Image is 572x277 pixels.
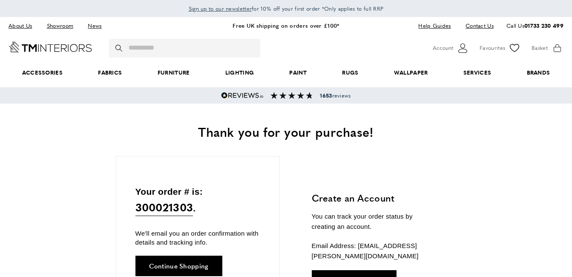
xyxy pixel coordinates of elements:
a: Showroom [40,20,80,32]
span: Account [433,43,453,52]
span: Sign up to our newsletter [189,5,252,12]
a: Furniture [140,60,207,86]
a: Paint [272,60,325,86]
span: 300021303 [135,199,193,216]
a: Favourites [480,42,521,55]
a: Services [446,60,509,86]
strong: 1653 [320,92,332,99]
a: Free UK shipping on orders over £100* [233,21,339,29]
a: Wallpaper [376,60,446,86]
a: News [81,20,108,32]
a: 01733 230 499 [524,21,563,29]
p: We'll email you an order confirmation with details and tracking info. [135,229,260,247]
button: Search [115,39,124,58]
p: Call Us [506,21,563,30]
a: Go to Home page [9,41,92,52]
p: Your order # is: . [135,185,260,216]
a: Sign up to our newsletter [189,4,252,13]
span: Thank you for your purchase! [198,122,374,141]
a: About Us [9,20,38,32]
a: Lighting [207,60,272,86]
a: Help Guides [412,20,457,32]
span: Favourites [480,43,505,52]
p: You can track your order status by creating an account. [312,211,437,232]
a: Fabrics [80,60,140,86]
a: Continue Shopping [135,256,222,276]
img: Reviews.io 5 stars [221,92,264,99]
span: Accessories [4,60,80,86]
span: Continue Shopping [149,263,209,269]
img: Reviews section [270,92,313,99]
button: Customer Account [433,42,469,55]
a: Rugs [325,60,377,86]
span: for 10% off your first order *Only applies to full RRP [189,5,384,12]
span: reviews [320,92,351,99]
p: Email Address: [EMAIL_ADDRESS][PERSON_NAME][DOMAIN_NAME] [312,241,437,261]
a: Contact Us [459,20,494,32]
h3: Create an Account [312,191,437,205]
a: Brands [509,60,568,86]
